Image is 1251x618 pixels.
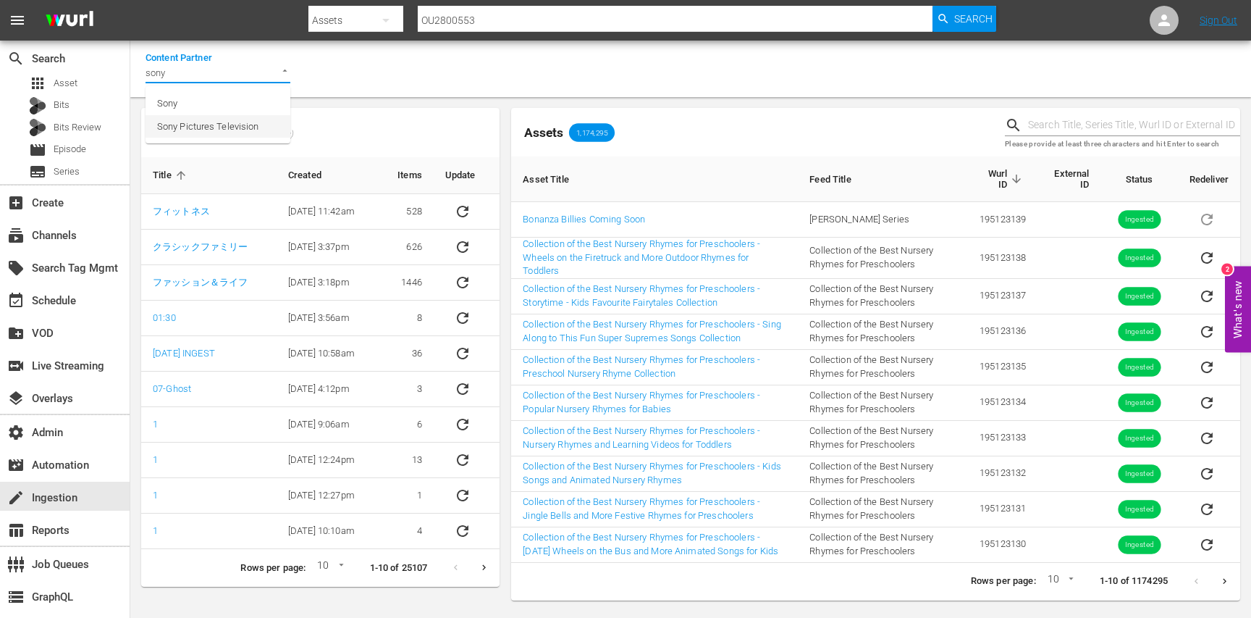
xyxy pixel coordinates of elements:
span: GraphQL [7,588,25,606]
div: 10 [1042,571,1077,593]
td: [PERSON_NAME] Series [798,202,966,238]
td: 195123136 [966,314,1037,350]
span: menu [9,12,26,29]
a: Bonanza Billies Coming Soon [523,214,645,225]
button: Next page [470,554,498,582]
span: Created [288,169,340,182]
a: Collection of the Best Nursery Rhymes for Preschoolers - Jingle Bells and More Festive Rhymes for... [523,496,760,521]
span: Ingested [1118,291,1161,301]
td: [DATE] 3:37pm [277,230,379,265]
span: Wurl ID [978,168,1026,190]
p: 1-10 of 1174295 [1100,575,1168,588]
a: Collection of the Best Nursery Rhymes for Preschoolers - [DATE] Wheels on the Bus and More Animat... [523,532,778,556]
button: Close [278,64,292,78]
button: Search [932,6,996,32]
td: Collection of the Best Nursery Rhymes for Preschoolers [798,314,966,350]
th: Feed Title [798,156,966,202]
td: 195123132 [966,456,1037,492]
p: 1-10 of 25107 [370,561,428,575]
td: [DATE] 9:06am [277,407,379,443]
span: Title [153,169,190,182]
a: クラシックファミリー [153,241,248,252]
td: Collection of the Best Nursery Rhymes for Preschoolers [798,456,966,492]
td: 1446 [379,265,434,301]
th: Redeliver [1178,156,1240,202]
span: Bits [54,98,69,112]
a: ファッション＆ライフ [153,277,248,288]
th: Items [379,157,434,194]
img: ans4CAIJ8jUAAAAAAAAAAAAAAAAAAAAAAAAgQb4GAAAAAAAAAAAAAAAAAAAAAAAAJMjXAAAAAAAAAAAAAAAAAAAAAAAAgAT5G... [35,4,104,38]
a: 01:30 [153,312,176,323]
td: [DATE] 12:27pm [277,478,379,514]
td: Collection of the Best Nursery Rhymes for Preschoolers [798,492,966,527]
span: 1,174,295 [569,128,615,137]
span: Overlays [7,390,25,407]
input: Search Title, Series Title, Wurl ID or External ID [1028,114,1240,136]
div: 2 [1221,263,1233,275]
td: 626 [379,230,434,265]
span: Automation [7,456,25,474]
div: Bits [29,97,46,114]
td: Collection of the Best Nursery Rhymes for Preschoolers [798,527,966,563]
td: [DATE] 11:42am [277,194,379,230]
p: Please provide at least three characters and hit Enter to search [1005,138,1240,151]
span: Ingested [1118,326,1161,337]
td: 195123139 [966,202,1037,238]
span: Assets [524,125,563,140]
a: 1 [153,490,158,501]
span: Schedule [7,292,25,309]
button: Open Feedback Widget [1225,266,1251,352]
td: 6 [379,407,434,443]
a: Collection of the Best Nursery Rhymes for Preschoolers - Sing Along to This Fun Super Supremes So... [523,319,781,343]
td: 4 [379,514,434,549]
span: Create [7,194,25,212]
a: フィットネス [153,206,210,217]
a: Collection of the Best Nursery Rhymes for Preschoolers - Wheels on the Firetruck and More Outdoor... [523,238,760,276]
td: 3 [379,372,434,407]
span: Series [54,164,80,179]
td: Collection of the Best Nursery Rhymes for Preschoolers [798,421,966,456]
label: Content Partner [146,52,212,62]
td: 195123133 [966,421,1037,456]
td: 195123134 [966,385,1037,421]
span: Search [954,6,993,32]
span: Ingested [1118,504,1161,514]
span: Ingested [1118,362,1161,372]
span: Feeds [141,121,500,145]
td: 195123130 [966,527,1037,563]
span: Asset Title [523,172,588,185]
span: Asset [54,76,77,91]
a: Collection of the Best Nursery Rhymes for Preschoolers - Storytime - Kids Favourite Fairytales Co... [523,283,760,308]
span: Asset is in future lineups. Remove all episodes that contain this asset before redelivering [1189,213,1224,224]
a: Collection of the Best Nursery Rhymes for Preschoolers - Kids Songs and Animated Nursery Rhymes [523,461,781,485]
td: 13 [379,443,434,478]
a: 1 [153,419,158,430]
span: Job Queues [7,556,25,573]
th: Update [434,157,500,194]
span: Ingested [1118,397,1161,408]
span: Reports [7,522,25,539]
span: Ingestion [7,489,25,506]
td: [DATE] 4:12pm [277,372,379,407]
td: 195123137 [966,279,1037,314]
span: VOD [7,325,25,342]
span: Admin [7,424,25,441]
td: 36 [379,336,434,372]
td: [DATE] 10:10am [277,514,379,549]
span: Bits Review [54,120,101,135]
td: Collection of the Best Nursery Rhymes for Preschoolers [798,279,966,314]
span: Live Streaming [7,357,25,375]
td: [DATE] 3:18pm [277,265,379,301]
span: Ingested [1118,433,1161,443]
span: Ingested [1118,468,1161,479]
table: sticky table [511,156,1240,563]
span: Episode [29,141,46,159]
td: [DATE] 12:24pm [277,443,379,478]
span: Ingested [1118,214,1161,225]
a: Collection of the Best Nursery Rhymes for Preschoolers - Nursery Rhymes and Learning Videos for T... [523,425,760,450]
div: Bits Review [29,119,46,136]
span: Ingested [1118,539,1161,550]
a: 1 [153,525,158,536]
td: 195123135 [966,350,1037,385]
td: 195123131 [966,492,1037,527]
